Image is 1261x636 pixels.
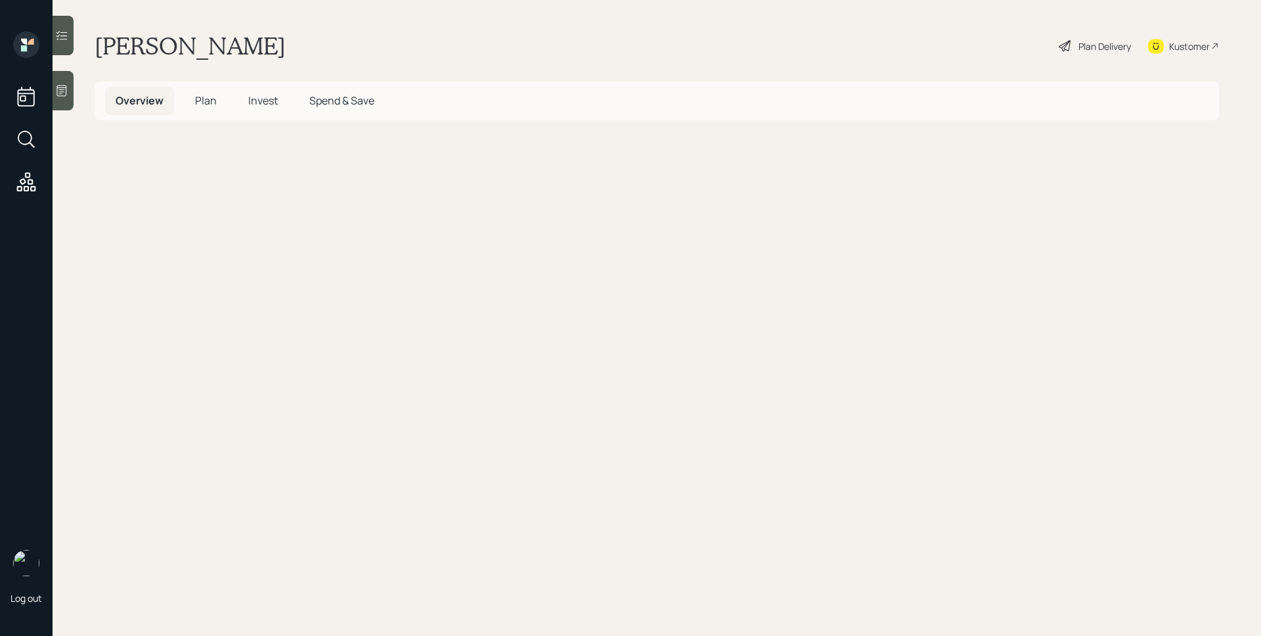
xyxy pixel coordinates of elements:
[95,32,286,60] h1: [PERSON_NAME]
[116,93,164,108] span: Overview
[11,592,42,604] div: Log out
[248,93,278,108] span: Invest
[13,550,39,576] img: james-distasi-headshot.png
[195,93,217,108] span: Plan
[1169,39,1210,53] div: Kustomer
[309,93,374,108] span: Spend & Save
[1078,39,1131,53] div: Plan Delivery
